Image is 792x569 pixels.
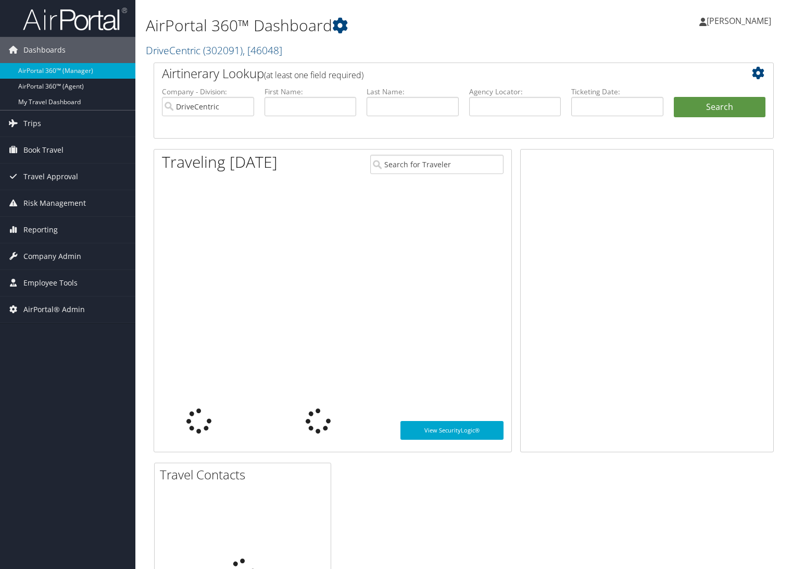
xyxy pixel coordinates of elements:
h1: AirPortal 360™ Dashboard [146,15,570,36]
span: ( 302091 ) [203,43,243,57]
h1: Traveling [DATE] [162,151,278,173]
span: (at least one field required) [264,69,363,81]
label: Company - Division: [162,86,254,97]
span: Travel Approval [23,164,78,190]
a: [PERSON_NAME] [699,5,782,36]
span: Employee Tools [23,270,78,296]
h2: Airtinerary Lookup [162,65,714,82]
span: [PERSON_NAME] [707,15,771,27]
button: Search [674,97,766,118]
span: Book Travel [23,137,64,163]
img: airportal-logo.png [23,7,127,31]
input: Search for Traveler [370,155,504,174]
span: Company Admin [23,243,81,269]
label: First Name: [265,86,357,97]
label: Last Name: [367,86,459,97]
a: View SecurityLogic® [400,421,504,440]
label: Agency Locator: [469,86,561,97]
span: Risk Management [23,190,86,216]
label: Ticketing Date: [571,86,663,97]
span: Trips [23,110,41,137]
h2: Travel Contacts [160,466,331,484]
a: DriveCentric [146,43,282,57]
span: Reporting [23,217,58,243]
span: , [ 46048 ] [243,43,282,57]
span: Dashboards [23,37,66,63]
span: AirPortal® Admin [23,296,85,323]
